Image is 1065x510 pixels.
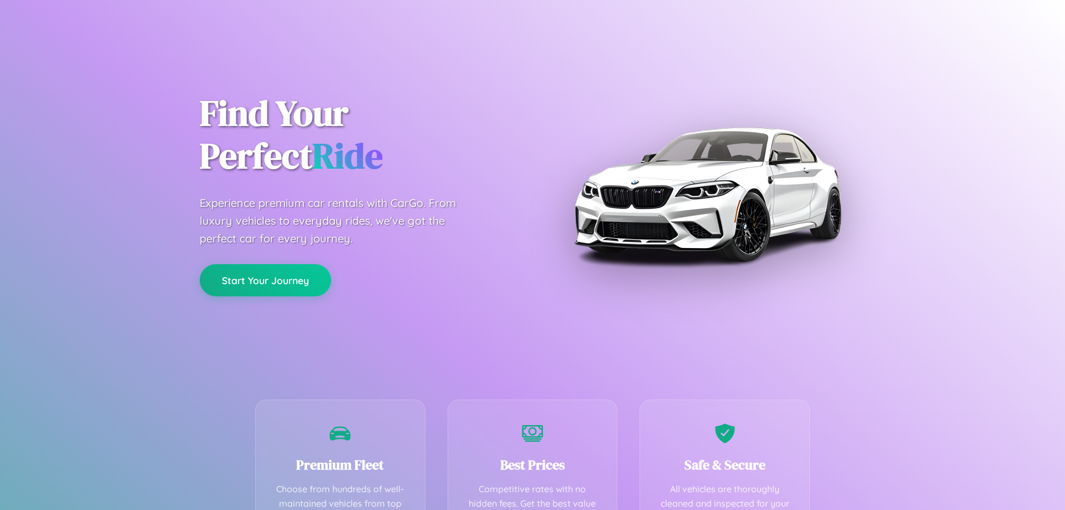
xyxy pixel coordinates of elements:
[569,55,846,333] img: Premium BMW car rental vehicle
[200,264,331,296] button: Start Your Journey
[200,194,477,248] p: Experience premium car rentals with CarGo. From luxury vehicles to everyday rides, we've got the ...
[272,456,408,474] h3: Premium Fleet
[657,456,793,474] h3: Safe & Secure
[200,92,516,178] h1: Find Your Perfect
[312,132,383,180] span: Ride
[465,456,601,474] h3: Best Prices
